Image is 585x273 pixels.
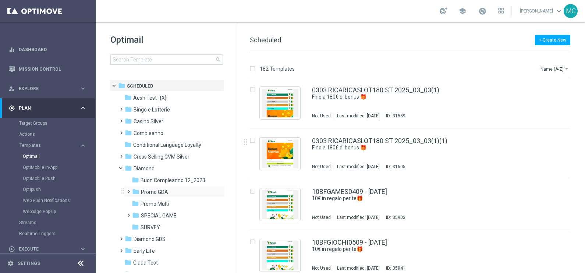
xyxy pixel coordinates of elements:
a: 10€ in regalo per te🎁 [312,195,522,202]
i: folder [125,129,132,136]
a: Webpage Pop-up [23,209,77,214]
a: 10BFGAMES0409 - [DATE] [312,188,387,195]
a: Settings [18,261,40,266]
i: folder [132,212,139,219]
i: folder [125,106,132,113]
span: keyboard_arrow_down [555,7,563,15]
span: Early Life [134,248,155,254]
div: 35941 [393,265,405,271]
i: folder [124,259,132,266]
a: Realtime Triggers [19,231,77,237]
a: Target Groups [19,120,77,126]
div: Streams [19,217,95,228]
div: ID: [383,214,405,220]
div: Press SPACE to select this row. [242,78,584,128]
div: Not Used [312,265,331,271]
span: Promo Multi [141,201,169,207]
div: Not Used [312,214,331,220]
i: folder [125,117,132,125]
span: Casino Silver [134,118,163,125]
a: Mission Control [19,59,86,79]
i: equalizer [8,46,15,53]
button: + Create New [535,35,570,45]
div: Optimail [23,151,95,162]
button: equalizer Dashboard [8,47,87,53]
div: 10€ in regalo per te🎁 [312,195,539,202]
span: Plan [19,106,79,110]
div: 31605 [393,164,405,170]
span: Diamond GDS [134,236,166,242]
p: 182 Templates [260,65,295,72]
div: Mission Control [8,59,86,79]
i: gps_fixed [8,105,15,111]
div: OptiMobile In-App [23,162,95,173]
i: folder [125,247,132,254]
div: Explore [8,85,79,92]
div: Press SPACE to select this row. [242,128,584,179]
span: school [458,7,467,15]
div: Dashboard [8,40,86,59]
div: ID: [383,265,405,271]
button: gps_fixed Plan keyboard_arrow_right [8,105,87,111]
img: 31589.jpeg [262,89,298,117]
div: Webpage Pop-up [23,206,95,217]
i: keyboard_arrow_right [79,142,86,149]
i: folder [124,141,132,148]
a: Optimail [23,153,77,159]
span: Scheduled [127,83,153,89]
h1: Optimail [110,34,223,46]
button: Templates keyboard_arrow_right [19,142,87,148]
i: keyboard_arrow_right [79,104,86,111]
div: ID: [383,164,405,170]
div: Fino a 180€ di bonus 🎁​ [312,144,539,151]
div: Optipush [23,184,95,195]
span: Cross Selling CVM Silver [134,153,189,160]
i: person_search [8,85,15,92]
span: Explore [19,86,79,91]
a: Actions [19,131,77,137]
div: Web Push Notifications [23,195,95,206]
i: folder [132,176,139,184]
a: Optipush [23,187,77,192]
span: Conditional Language Loyalty [133,142,201,148]
a: Streams [19,220,77,226]
span: search [215,57,221,63]
div: OptiMobile Push [23,173,95,184]
i: folder [125,153,132,160]
span: SPECIAL GAME [141,212,177,219]
i: folder [124,94,132,101]
i: folder [132,188,139,195]
button: play_circle_outline Execute keyboard_arrow_right [8,246,87,252]
img: 31605.jpeg [262,139,298,168]
img: 35903.jpeg [262,190,298,219]
a: 10€ in regalo per te🎁 [312,246,522,253]
i: keyboard_arrow_right [79,245,86,252]
a: Dashboard [19,40,86,59]
div: Fino a 180€ di bonus 🎁​ [312,93,539,100]
i: folder [118,82,125,89]
button: person_search Explore keyboard_arrow_right [8,86,87,92]
i: play_circle_outline [8,246,15,252]
div: Last modified: [DATE] [334,164,383,170]
i: folder [125,164,132,172]
div: Execute [8,246,79,252]
div: Templates [19,140,95,217]
div: Last modified: [DATE] [334,265,383,271]
span: Compleanno [134,130,163,136]
input: Search Template [110,54,223,65]
i: settings [7,260,14,267]
div: Plan [8,105,79,111]
div: Mission Control [8,66,87,72]
div: Templates [19,143,79,148]
i: keyboard_arrow_right [79,85,86,92]
div: Actions [19,129,95,140]
div: 31589 [393,113,405,119]
span: Promo GDA [141,189,168,195]
span: Execute [19,247,79,251]
div: Target Groups [19,118,95,129]
div: Press SPACE to select this row. [242,179,584,230]
a: Fino a 180€ di bonus 🎁​ [312,93,522,100]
